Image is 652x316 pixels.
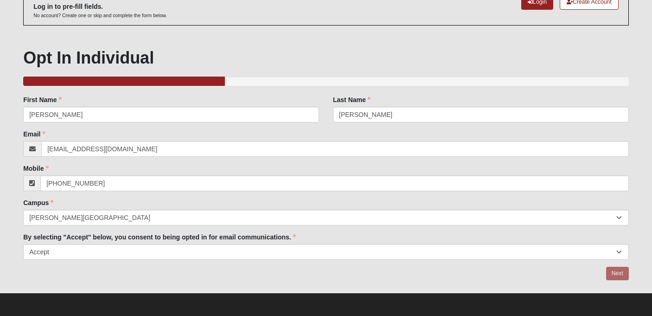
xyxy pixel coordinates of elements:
label: Mobile [23,164,48,173]
label: First Name [23,95,61,104]
label: By selecting "Accept" below, you consent to being opted in for email communications. [23,232,296,242]
label: Email [23,129,45,139]
p: No account? Create one or skip and complete the form below. [33,12,167,19]
h1: Opt In Individual [23,48,629,68]
label: Campus [23,198,53,207]
label: Last Name [333,95,371,104]
h6: Log in to pre-fill fields. [33,3,167,11]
